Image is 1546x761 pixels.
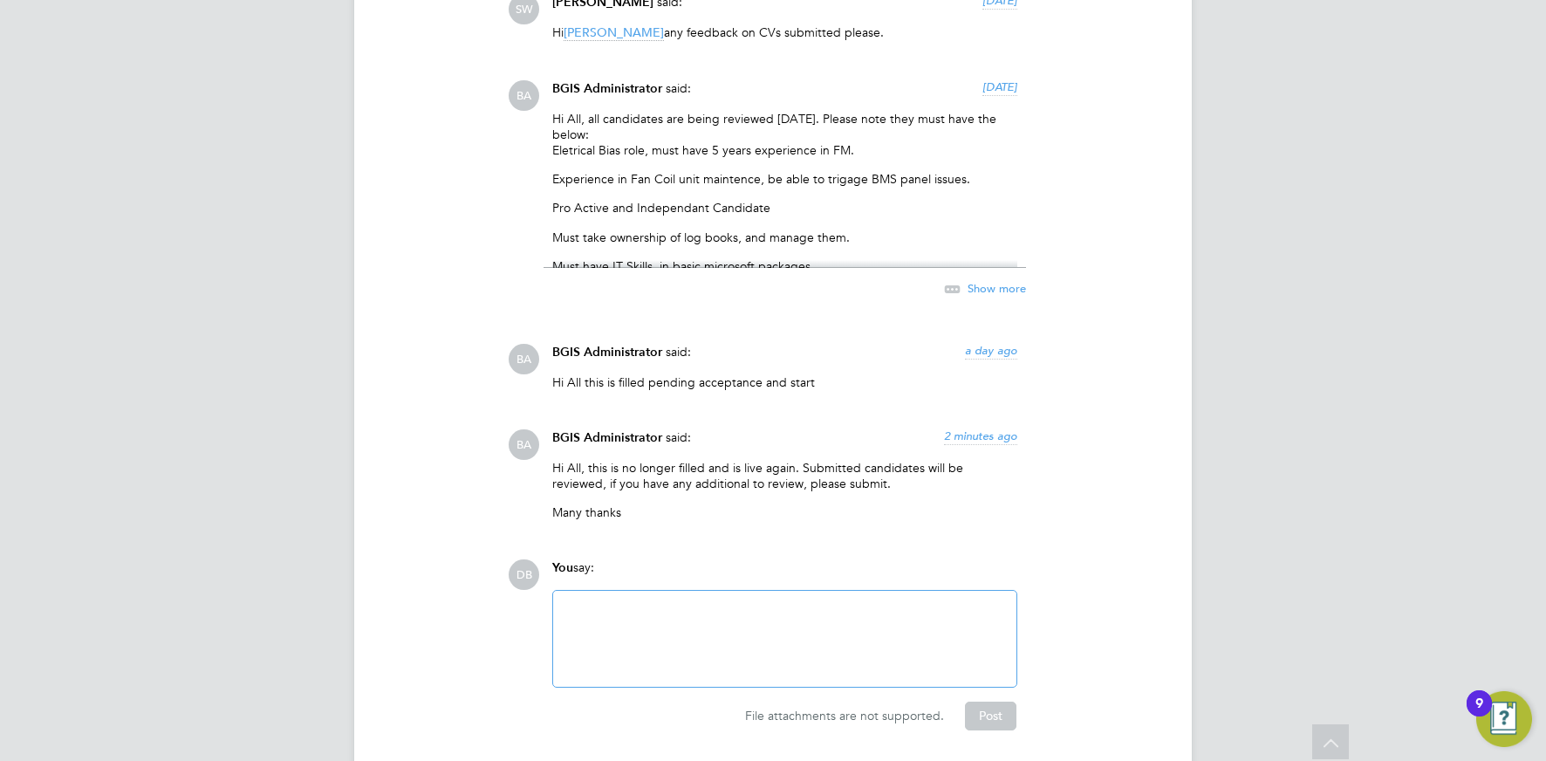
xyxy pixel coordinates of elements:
p: Must take ownership of log books, and manage them. [552,230,1017,245]
div: say: [552,559,1017,590]
span: You [552,560,573,575]
span: BGIS Administrator [552,345,662,360]
span: File attachments are not supported. [745,708,944,723]
p: Hi All, this is no longer filled and is live again. Submitted candidates will be reviewed, if you... [552,460,1017,491]
span: Show more [968,280,1026,295]
span: said: [666,344,691,360]
span: 2 minutes ago [944,428,1017,443]
span: BA [509,344,539,374]
p: Hi any feedback on CVs submitted please. [552,24,1017,40]
span: [PERSON_NAME] [564,24,664,41]
button: Post [965,702,1016,730]
span: BGIS Administrator [552,81,662,96]
p: Many thanks [552,504,1017,520]
p: Must have IT Skills, in basic microsoft packages [552,258,1017,274]
span: BGIS Administrator [552,430,662,445]
span: BA [509,80,539,111]
span: BA [509,429,539,460]
button: Open Resource Center, 9 new notifications [1476,691,1532,747]
div: 9 [1475,703,1483,726]
p: Hi All, all candidates are being reviewed [DATE]. Please note they must have the below: Eletrical... [552,111,1017,159]
span: a day ago [965,343,1017,358]
span: [DATE] [982,79,1017,94]
span: DB [509,559,539,590]
p: Hi All this is filled pending acceptance and start [552,374,1017,390]
p: Experience in Fan Coil unit maintence, be able to trigage BMS panel issues. [552,171,1017,187]
span: said: [666,429,691,445]
span: said: [666,80,691,96]
p: Pro Active and Independant Candidate [552,200,1017,216]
